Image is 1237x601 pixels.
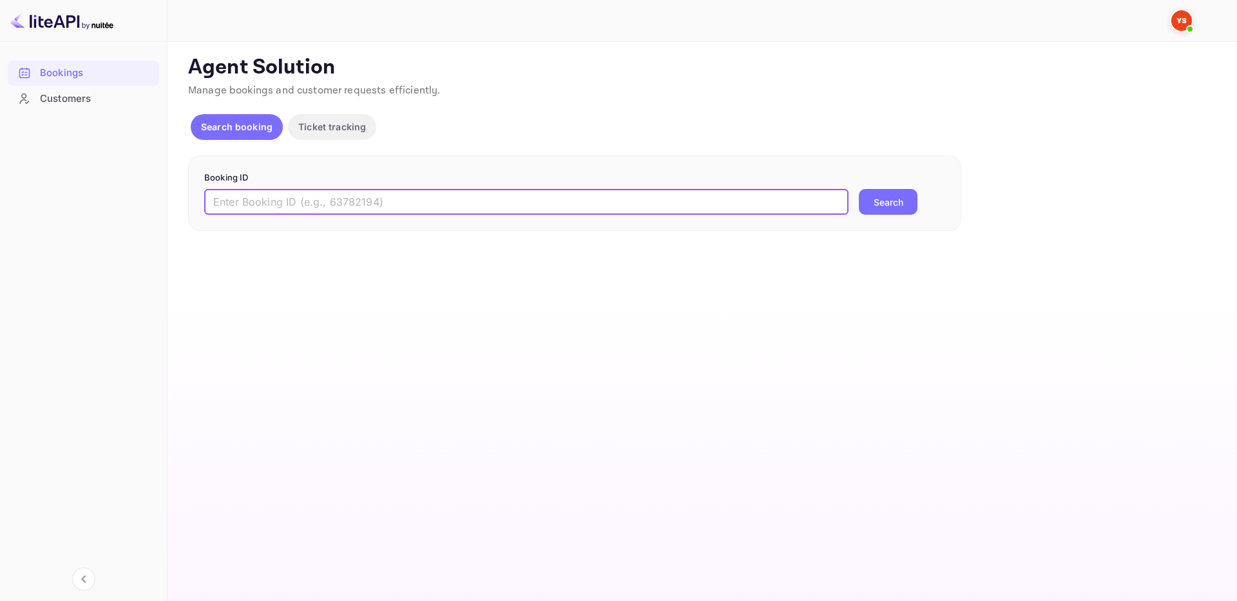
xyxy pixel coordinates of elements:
div: Bookings [40,66,153,81]
img: Yandex Support [1171,10,1192,31]
p: Search booking [201,120,273,133]
button: Search [859,189,917,215]
div: Customers [8,86,159,112]
input: Enter Booking ID (e.g., 63782194) [204,189,849,215]
p: Ticket tracking [298,120,366,133]
a: Customers [8,86,159,110]
button: Collapse navigation [72,567,95,591]
p: Booking ID [204,172,945,184]
div: Bookings [8,61,159,86]
p: Agent Solution [188,55,1214,81]
img: LiteAPI logo [10,10,113,31]
a: Bookings [8,61,159,84]
span: Manage bookings and customer requests efficiently. [188,84,441,97]
div: Customers [40,92,153,106]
